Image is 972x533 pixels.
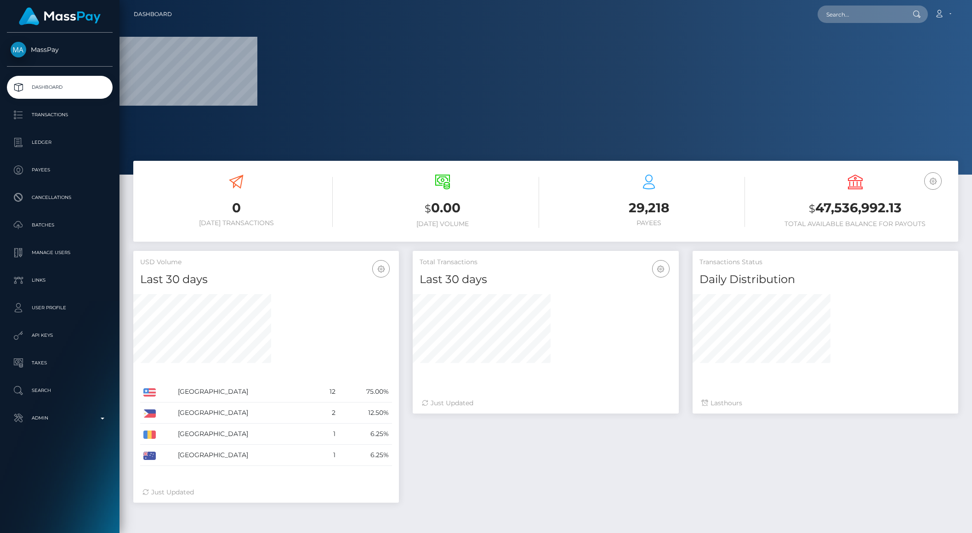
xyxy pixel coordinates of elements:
small: $ [809,202,815,215]
a: Manage Users [7,241,113,264]
p: Transactions [11,108,109,122]
td: [GEOGRAPHIC_DATA] [175,445,316,466]
td: 1 [316,445,339,466]
td: 12.50% [339,403,392,424]
input: Search... [818,6,904,23]
h4: Daily Distribution [699,272,951,288]
td: [GEOGRAPHIC_DATA] [175,403,316,424]
h6: [DATE] Volume [347,220,539,228]
a: Taxes [7,352,113,374]
h3: 0 [140,199,333,217]
p: Admin [11,411,109,425]
h6: Total Available Balance for Payouts [759,220,951,228]
a: Search [7,379,113,402]
small: $ [425,202,431,215]
p: API Keys [11,329,109,342]
td: 6.25% [339,424,392,445]
h5: USD Volume [140,258,392,267]
p: Dashboard [11,80,109,94]
a: User Profile [7,296,113,319]
span: MassPay [7,45,113,54]
a: Batches [7,214,113,237]
p: Payees [11,163,109,177]
p: Ledger [11,136,109,149]
h5: Total Transactions [420,258,671,267]
td: 2 [316,403,339,424]
img: RO.png [143,431,156,439]
a: Ledger [7,131,113,154]
h4: Last 30 days [420,272,671,288]
h5: Transactions Status [699,258,951,267]
img: AU.png [143,452,156,460]
a: Payees [7,159,113,181]
div: Last hours [702,398,949,408]
img: MassPay Logo [19,7,101,25]
p: Batches [11,218,109,232]
a: API Keys [7,324,113,347]
td: [GEOGRAPHIC_DATA] [175,381,316,403]
img: MassPay [11,42,26,57]
h4: Last 30 days [140,272,392,288]
td: 1 [316,424,339,445]
h3: 29,218 [553,199,745,217]
h3: 0.00 [347,199,539,218]
p: Links [11,273,109,287]
a: Cancellations [7,186,113,209]
p: Search [11,384,109,397]
div: Just Updated [142,488,390,497]
p: Taxes [11,356,109,370]
div: Just Updated [422,398,669,408]
img: PH.png [143,409,156,418]
a: Dashboard [134,5,172,24]
h3: 47,536,992.13 [759,199,951,218]
a: Transactions [7,103,113,126]
h6: [DATE] Transactions [140,219,333,227]
td: [GEOGRAPHIC_DATA] [175,424,316,445]
p: Manage Users [11,246,109,260]
td: 12 [316,381,339,403]
p: User Profile [11,301,109,315]
a: Dashboard [7,76,113,99]
img: US.png [143,388,156,397]
td: 75.00% [339,381,392,403]
p: Cancellations [11,191,109,204]
a: Links [7,269,113,292]
h6: Payees [553,219,745,227]
a: Admin [7,407,113,430]
td: 6.25% [339,445,392,466]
